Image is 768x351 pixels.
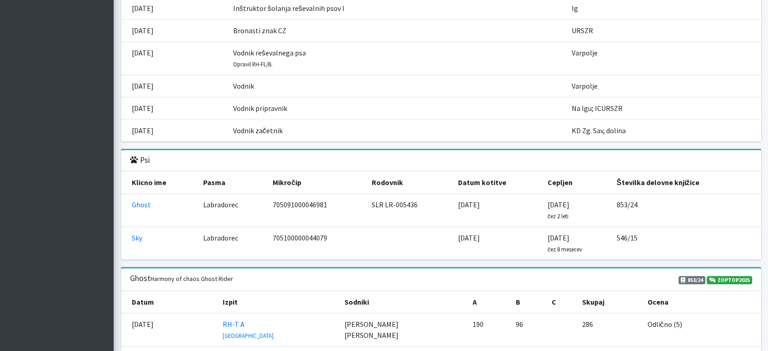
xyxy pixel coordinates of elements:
th: Izpit [217,291,339,313]
h3: Psi [130,155,150,165]
a: RH-T A [GEOGRAPHIC_DATA] [223,320,274,340]
td: Vodnik začetnik [228,120,566,142]
td: Varpolje [566,75,761,97]
small: [GEOGRAPHIC_DATA] [223,332,274,339]
th: Rodovnik [366,171,452,194]
td: 705091000046981 [267,194,366,227]
td: URSZR [566,20,761,42]
th: Sodniki [339,291,467,313]
td: Vodnik reševalnega psa [228,42,566,75]
td: [DATE] [542,194,611,227]
td: Odlično (5) [642,313,761,346]
td: [DATE] [542,227,611,260]
td: [DATE] [121,42,228,75]
a: ZOPTOP2025 [707,276,752,284]
td: KD Zg. Sav, dolina [566,120,761,142]
td: SLR LR-005436 [366,194,452,227]
td: Labradorec [198,227,267,260]
small: čez 2 leti [548,212,569,220]
th: A [467,291,510,313]
a: Ghost [132,200,151,209]
h3: Ghost [130,274,233,283]
th: Pasma [198,171,267,194]
td: [DATE] [121,75,228,97]
td: [DATE] [453,227,542,260]
td: [DATE] [121,97,228,120]
th: Datum kotitve [453,171,542,194]
small: Harmony of chaos Ghost Rider [150,275,233,283]
td: 190 [467,313,510,346]
td: [DATE] [121,120,228,142]
th: Mikročip [267,171,366,194]
td: Vodnik [228,75,566,97]
td: Vodnik pripravnik [228,97,566,120]
span: 853/24 [678,276,705,284]
th: Cepljen [542,171,611,194]
th: C [546,291,577,313]
td: 853/24 [611,194,761,227]
td: [DATE] [121,313,218,346]
th: Številka delovne knjižice [611,171,761,194]
td: [DATE] [453,194,542,227]
th: Ocena [642,291,761,313]
td: 546/15 [611,227,761,260]
a: Sky [132,233,142,242]
small: čez 8 mesecev [548,246,582,253]
small: Opravil RH-FL/B. [233,60,273,68]
td: Varpolje [566,42,761,75]
td: Na Igu; ICURSZR [566,97,761,120]
td: Bronasti znak CZ [228,20,566,42]
th: Skupaj [577,291,642,313]
th: B [510,291,546,313]
td: 286 [577,313,642,346]
td: 96 [510,313,546,346]
td: [DATE] [121,20,228,42]
th: Klicno ime [121,171,198,194]
td: 705100000044079 [267,227,366,260]
td: Labradorec [198,194,267,227]
td: [PERSON_NAME] [PERSON_NAME] [339,313,467,346]
th: Datum [121,291,218,313]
